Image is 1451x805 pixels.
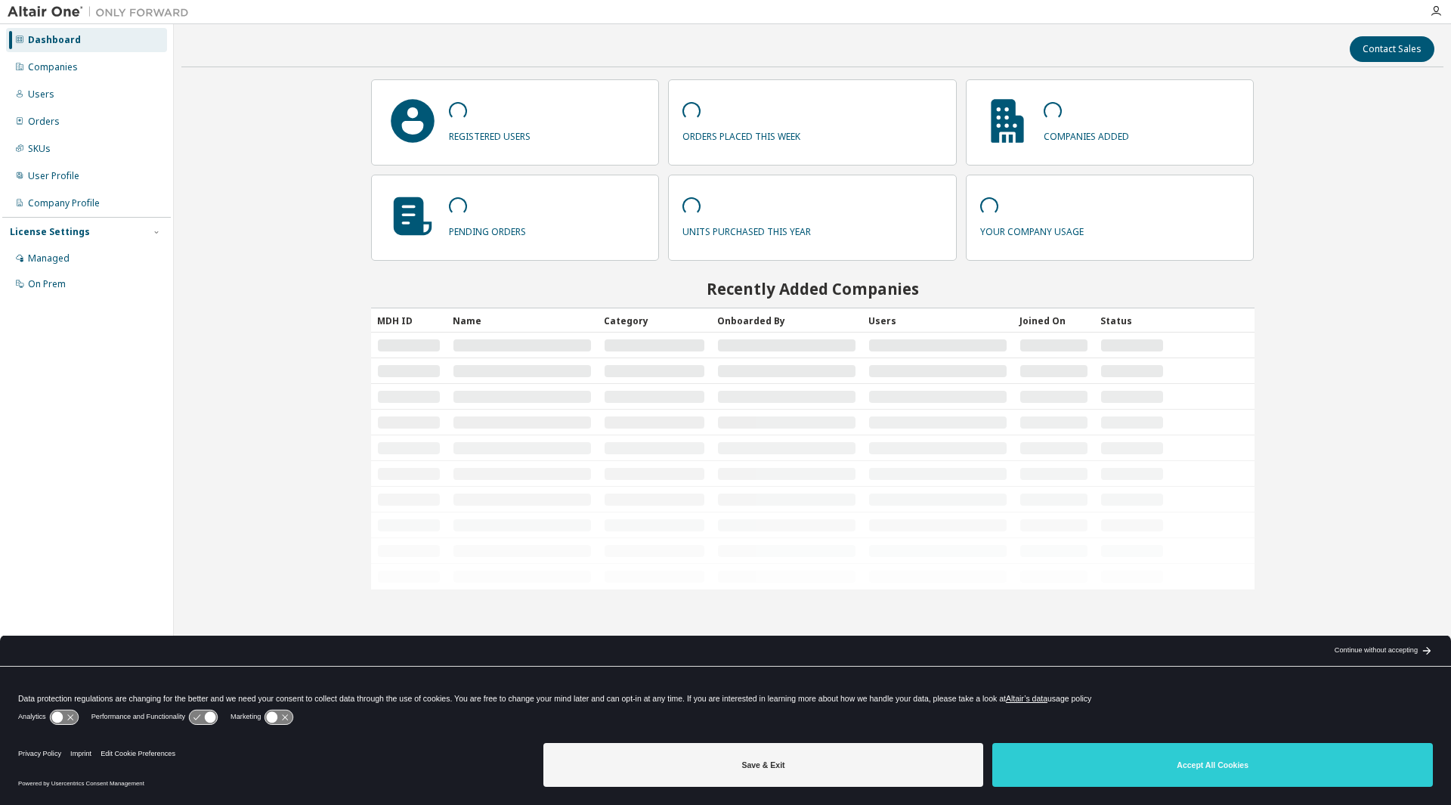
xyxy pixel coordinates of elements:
[8,5,196,20] img: Altair One
[453,308,592,333] div: Name
[28,197,100,209] div: Company Profile
[1044,125,1129,143] p: companies added
[1350,36,1434,62] button: Contact Sales
[28,61,78,73] div: Companies
[604,308,705,333] div: Category
[377,308,441,333] div: MDH ID
[717,308,856,333] div: Onboarded By
[449,125,531,143] p: registered users
[1019,308,1088,333] div: Joined On
[682,221,811,238] p: units purchased this year
[1100,308,1164,333] div: Status
[28,116,60,128] div: Orders
[682,125,800,143] p: orders placed this week
[28,278,66,290] div: On Prem
[28,143,51,155] div: SKUs
[28,252,70,265] div: Managed
[28,34,81,46] div: Dashboard
[980,221,1084,238] p: your company usage
[28,170,79,182] div: User Profile
[28,88,54,101] div: Users
[868,308,1007,333] div: Users
[371,279,1255,299] h2: Recently Added Companies
[449,221,526,238] p: pending orders
[10,226,90,238] div: License Settings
